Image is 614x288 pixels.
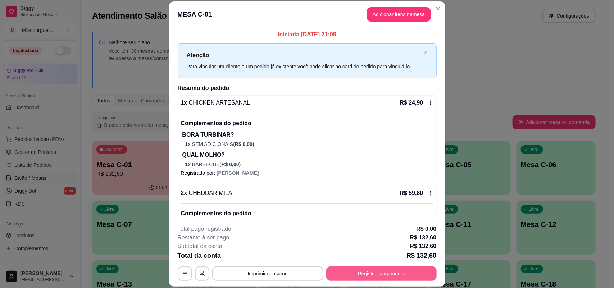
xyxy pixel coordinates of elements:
div: Para vincular um cliente a um pedido já existente você pode clicar no card do pedido para vinculá... [187,63,420,70]
p: Restante à ser pago [178,233,229,242]
p: R$ 59,80 [400,189,423,197]
button: Close [432,3,444,14]
button: Registrar pagamento [326,266,437,281]
p: BORA TURBINAR? [182,131,433,139]
p: Registrado por: [181,169,433,177]
button: Adicionar itens namesa [367,7,431,22]
p: R$ 24,90 [400,99,423,107]
p: Complementos do pedido [181,119,433,128]
p: R$ 132,60 [410,233,437,242]
h2: Resumo do pedido [178,84,437,92]
p: Total da conta [178,251,221,261]
p: Iniciada [DATE] 21:08 [178,30,437,39]
p: SEM ADICIONAIS ( [185,141,433,148]
p: R$ 0,00 [416,225,436,233]
p: QUAL MOLHO? [182,151,433,159]
p: Subtotal da conta [178,242,223,251]
p: Atenção [187,51,420,60]
span: CHEDDAR MILA [187,190,232,196]
button: Imprimir consumo [212,266,323,281]
span: CHICKEN ARTESANAL [187,100,250,106]
header: MESA C-01 [169,1,445,27]
span: R$ 0,00 ) [222,161,241,167]
p: Complementos do pedido [181,209,433,218]
p: Total pago registrado [178,225,231,233]
span: R$ 0,00 ) [235,141,254,147]
span: 1 x [185,141,192,147]
p: BARBECUE ( [185,161,433,168]
p: R$ 132,60 [410,242,437,251]
p: 1 x [181,99,250,107]
span: [PERSON_NAME] [217,170,259,176]
p: 2 x [181,189,232,197]
button: close [423,51,428,55]
p: R$ 132,60 [406,251,436,261]
span: 1 x [185,161,192,167]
